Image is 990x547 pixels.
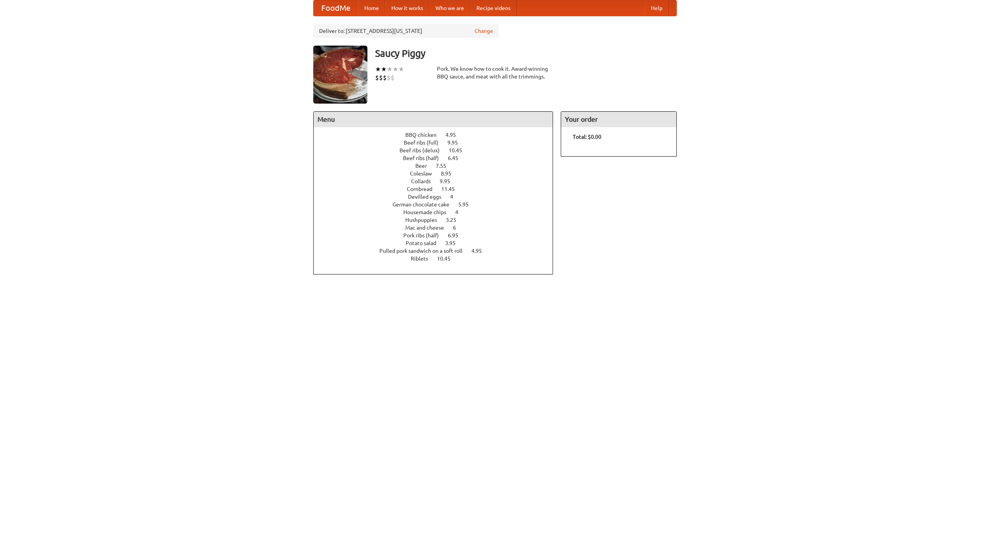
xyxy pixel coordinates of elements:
a: BBQ chicken 4.95 [405,132,470,138]
span: 6 [453,225,464,231]
a: Potato salad 3.95 [406,240,470,246]
li: $ [391,73,394,82]
span: Pulled pork sandwich on a soft roll [379,248,470,254]
span: Beef ribs (half) [403,155,447,161]
a: Recipe videos [470,0,517,16]
b: Total: $0.00 [573,134,601,140]
a: Housemade chips 4 [403,209,473,215]
span: 6.95 [448,232,466,239]
li: ★ [375,65,381,73]
span: Beer [415,163,435,169]
span: BBQ chicken [405,132,444,138]
a: Pulled pork sandwich on a soft roll 4.95 [379,248,496,254]
a: How it works [385,0,429,16]
span: Pork ribs (half) [403,232,447,239]
span: 4 [450,194,461,200]
span: Cornbread [407,186,440,192]
div: Pork. We know how to cook it. Award-winning BBQ sauce, and meat with all the trimmings. [437,65,553,80]
span: 10.45 [437,256,458,262]
a: Cornbread 11.45 [407,186,469,192]
a: Pork ribs (half) 6.95 [403,232,473,239]
li: $ [387,73,391,82]
span: 9.95 [440,178,458,184]
a: Change [475,27,493,35]
span: Mac and cheese [405,225,452,231]
a: Hushpuppies 3.25 [405,217,471,223]
a: Coleslaw 8.95 [410,170,466,177]
a: FoodMe [314,0,358,16]
span: Beef ribs (full) [404,140,446,146]
a: Beef ribs (full) 9.95 [404,140,472,146]
a: Collards 9.95 [411,178,464,184]
a: Help [645,0,669,16]
a: German chocolate cake 5.95 [393,201,483,208]
h4: Your order [561,112,676,127]
li: ★ [387,65,393,73]
li: ★ [398,65,404,73]
li: ★ [381,65,387,73]
span: Potato salad [406,240,444,246]
span: 6.45 [448,155,466,161]
li: ★ [393,65,398,73]
span: Riblets [411,256,436,262]
a: Devilled eggs 4 [408,194,468,200]
span: 8.95 [441,170,459,177]
span: 4.95 [445,132,464,138]
span: 3.95 [445,240,463,246]
h4: Menu [314,112,553,127]
li: $ [375,73,379,82]
span: 7.55 [436,163,454,169]
span: 3.25 [446,217,464,223]
li: $ [379,73,383,82]
span: Housemade chips [403,209,454,215]
span: 4 [455,209,466,215]
span: 5.95 [458,201,476,208]
span: Hushpuppies [405,217,445,223]
a: Beef ribs (half) 6.45 [403,155,473,161]
span: Beef ribs (delux) [399,147,447,153]
span: Coleslaw [410,170,440,177]
span: 11.45 [441,186,463,192]
a: Home [358,0,385,16]
a: Beef ribs (delux) 10.45 [399,147,476,153]
a: Riblets 10.45 [411,256,465,262]
h3: Saucy Piggy [375,46,677,61]
span: 10.45 [449,147,470,153]
span: Collards [411,178,439,184]
a: Mac and cheese 6 [405,225,470,231]
div: Deliver to: [STREET_ADDRESS][US_STATE] [313,24,499,38]
span: 9.95 [447,140,466,146]
img: angular.jpg [313,46,367,104]
a: Beer 7.55 [415,163,461,169]
span: German chocolate cake [393,201,457,208]
span: Devilled eggs [408,194,449,200]
a: Who we are [429,0,470,16]
li: $ [383,73,387,82]
span: 4.95 [471,248,490,254]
